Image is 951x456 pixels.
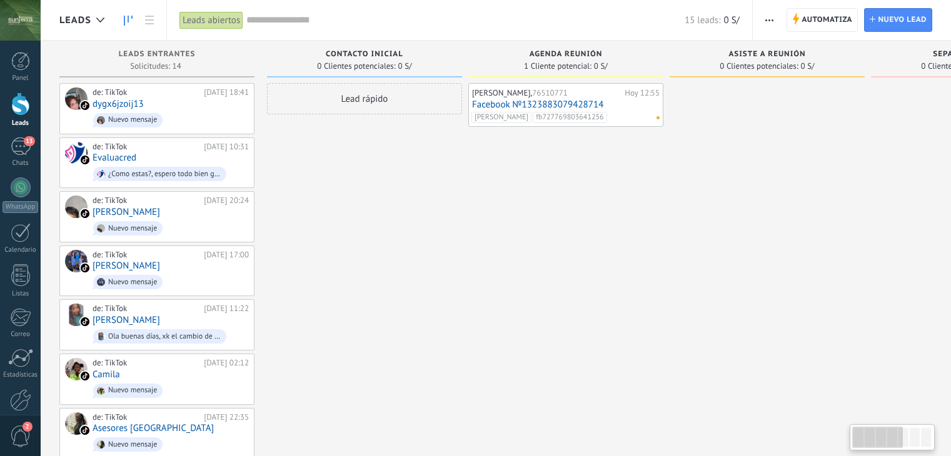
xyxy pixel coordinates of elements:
a: [PERSON_NAME] [93,315,160,325]
img: tiktok_kommo.svg [81,264,89,272]
img: tiktok_kommo.svg [81,426,89,435]
span: 0 Clientes potenciales: [720,62,798,70]
div: Hoy 12:55 [625,88,660,98]
div: Saúl canchanya Huaman [65,196,88,218]
div: [DATE] 02:12 [204,358,249,368]
div: [DATE] 22:35 [204,412,249,422]
span: 2 [23,422,33,432]
div: dygx6jzoij13 [65,87,88,110]
div: Leads Entrantes [66,50,248,61]
span: 1 Cliente potencial: [524,62,591,70]
div: Asesores Villa Floresta [65,412,88,435]
div: Nuevo mensaje [108,224,157,233]
div: Evaluacred [65,142,88,164]
a: dygx6jzoij13 [93,99,144,109]
span: 13 [24,136,34,146]
span: Leads Entrantes [119,50,196,59]
span: Leads [59,14,91,26]
div: Chats [3,159,39,167]
span: 0 S/ [801,62,815,70]
a: Nuevo lead [864,8,932,32]
div: [DATE] 17:00 [204,250,249,260]
div: Nuevo mensaje [108,386,157,395]
div: Lead rápido [267,83,462,114]
span: Asiste a reunión [728,50,805,59]
a: Automatiza [787,8,858,32]
div: de: TikTok [93,142,199,152]
a: Evaluacred [93,152,136,163]
span: Nuevo lead [878,9,927,31]
span: 0 S/ [594,62,608,70]
div: de: TikTok [93,412,199,422]
div: Agenda reunión [475,50,657,61]
span: Solicitudes: 14 [130,62,181,70]
div: de: TikTok [93,304,199,314]
div: Nuevo mensaje [108,116,157,124]
div: WhatsApp [3,201,38,213]
div: Leads abiertos [179,11,243,29]
span: 0 S/ [398,62,412,70]
div: [DATE] 11:22 [204,304,249,314]
a: Asesores [GEOGRAPHIC_DATA] [93,423,214,434]
div: Panel [3,74,39,82]
div: Camila [65,358,88,380]
span: 0 Clientes potenciales: [317,62,395,70]
a: [PERSON_NAME] [93,260,160,271]
span: Automatiza [802,9,852,31]
div: de: TikTok [93,87,199,97]
div: Christoper Joseph Peña Moreno [65,250,88,272]
div: de: TikTok [93,358,199,368]
div: Leads [3,119,39,127]
img: tiktok_kommo.svg [81,372,89,380]
div: ¿Como estas?, espero todo bien gracias a dios, queremos comentarte que tenemos planes flexibles p... [108,170,221,179]
div: Correo [3,330,39,339]
div: Calendario [3,246,39,254]
span: 76510771 [532,87,568,98]
div: de: TikTok [93,250,199,260]
img: tiktok_kommo.svg [81,156,89,164]
a: [PERSON_NAME] [93,207,160,217]
div: [DATE] 10:31 [204,142,249,152]
span: No hay nada asignado [657,116,660,119]
div: Nuevo mensaje [108,278,157,287]
a: Camila [93,369,120,380]
span: fb727769803641256 [533,112,606,123]
div: [DATE] 18:41 [204,87,249,97]
img: tiktok_kommo.svg [81,101,89,110]
div: Listas [3,290,39,298]
img: tiktok_kommo.svg [81,317,89,326]
div: [DATE] 20:24 [204,196,249,206]
img: tiktok_kommo.svg [81,209,89,218]
span: 0 S/ [723,14,739,26]
span: Agenda reunión [530,50,603,59]
div: Asiste a reunión [676,50,858,61]
div: [PERSON_NAME], [472,88,621,98]
div: Ola buenas días, xk el cambio de nombre, me pueden dar una explicación y porque dieron de baja la... [108,332,221,341]
span: [PERSON_NAME] [471,112,531,123]
div: Contacto inicial [273,50,456,61]
div: Estadísticas [3,371,39,379]
div: Yadira Navarrete [65,304,88,326]
span: 15 leads: [685,14,720,26]
div: de: TikTok [93,196,199,206]
a: Facebook №1323883079428714 [472,99,660,110]
span: Contacto inicial [326,50,403,59]
div: Nuevo mensaje [108,440,157,449]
